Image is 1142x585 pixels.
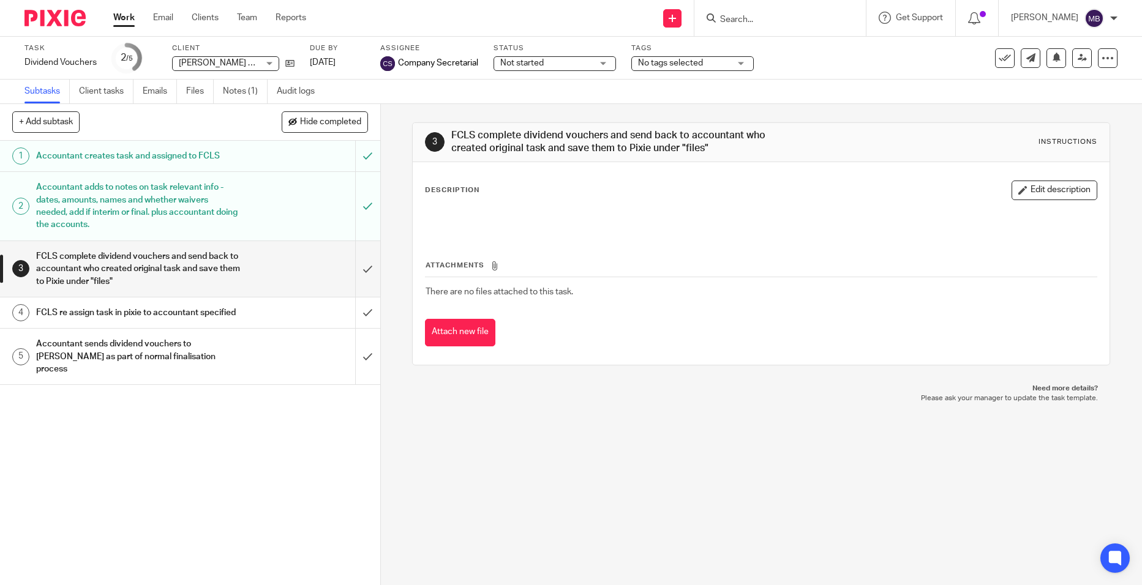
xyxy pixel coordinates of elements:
span: Hide completed [300,117,361,127]
input: Search [719,15,829,26]
p: Please ask your manager to update the task template. [424,393,1098,403]
div: Instructions [1039,137,1097,147]
label: Assignee [380,43,478,53]
div: 3 [12,260,29,277]
p: Need more details? [424,384,1098,393]
div: 1 [12,147,29,165]
div: 5 [12,348,29,365]
span: There are no files attached to this task. [426,288,573,296]
img: svg%3E [1084,9,1104,28]
p: [PERSON_NAME] [1011,12,1078,24]
label: Task [24,43,97,53]
button: Hide completed [282,111,368,132]
h1: FCLS re assign task in pixie to accountant specified [36,304,241,322]
div: 2 [12,198,29,215]
span: Get Support [896,13,943,22]
button: Edit description [1012,181,1097,200]
button: Attach new file [425,319,495,346]
a: Client tasks [79,80,133,103]
div: 4 [12,304,29,321]
a: Team [237,12,257,24]
span: [PERSON_NAME] Ltd [179,59,261,67]
p: Description [425,185,479,195]
h1: Accountant adds to notes on task relevant info - dates, amounts, names and whether waivers needed... [36,178,241,234]
label: Client [172,43,295,53]
a: Reports [276,12,306,24]
div: Dividend Vouchers [24,56,97,69]
span: Attachments [426,262,484,269]
div: 3 [425,132,445,152]
h1: FCLS complete dividend vouchers and send back to accountant who created original task and save th... [451,129,787,155]
a: Clients [192,12,219,24]
span: No tags selected [638,59,703,67]
span: Not started [500,59,544,67]
label: Tags [631,43,754,53]
h1: FCLS complete dividend vouchers and send back to accountant who created original task and save th... [36,247,241,291]
a: Files [186,80,214,103]
label: Due by [310,43,365,53]
a: Subtasks [24,80,70,103]
img: svg%3E [380,56,395,71]
img: Pixie [24,10,86,26]
a: Audit logs [277,80,324,103]
span: Company Secretarial [398,57,478,69]
a: Email [153,12,173,24]
button: + Add subtask [12,111,80,132]
a: Work [113,12,135,24]
h1: Accountant sends dividend vouchers to [PERSON_NAME] as part of normal finalisation process [36,335,241,378]
a: Emails [143,80,177,103]
a: Notes (1) [223,80,268,103]
label: Status [494,43,616,53]
div: 2 [121,51,133,65]
h1: Accountant creates task and assigned to FCLS [36,147,241,165]
small: /5 [126,55,133,62]
span: [DATE] [310,58,336,67]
